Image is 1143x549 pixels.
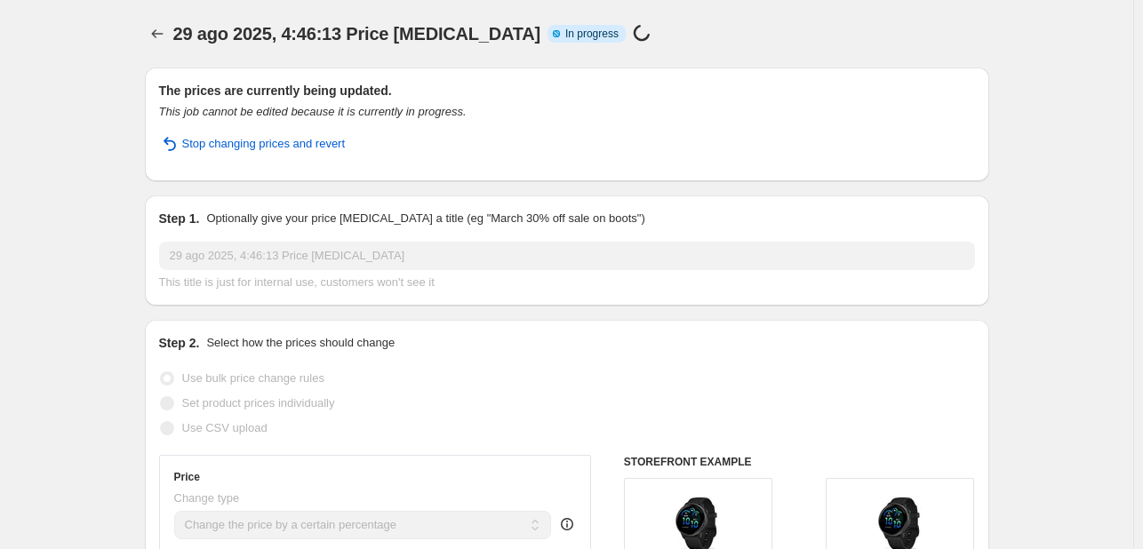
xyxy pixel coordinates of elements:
span: In progress [565,27,619,41]
span: Stop changing prices and revert [182,135,346,153]
i: This job cannot be edited because it is currently in progress. [159,105,467,118]
div: help [558,515,576,533]
h3: Price [174,470,200,484]
span: Use bulk price change rules [182,371,324,385]
h6: STOREFRONT EXAMPLE [624,455,975,469]
p: Select how the prices should change [206,334,395,352]
span: Change type [174,491,240,505]
input: 30% off holiday sale [159,242,975,270]
span: Set product prices individually [182,396,335,410]
span: 29 ago 2025, 4:46:13 Price [MEDICAL_DATA] [173,24,540,44]
h2: The prices are currently being updated. [159,82,975,99]
p: Optionally give your price [MEDICAL_DATA] a title (eg "March 30% off sale on boots") [206,210,644,227]
button: Stop changing prices and revert [148,130,356,158]
button: Price change jobs [145,21,170,46]
span: Use CSV upload [182,421,268,434]
span: This title is just for internal use, customers won't see it [159,275,435,289]
h2: Step 2. [159,334,200,352]
h2: Step 1. [159,210,200,227]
